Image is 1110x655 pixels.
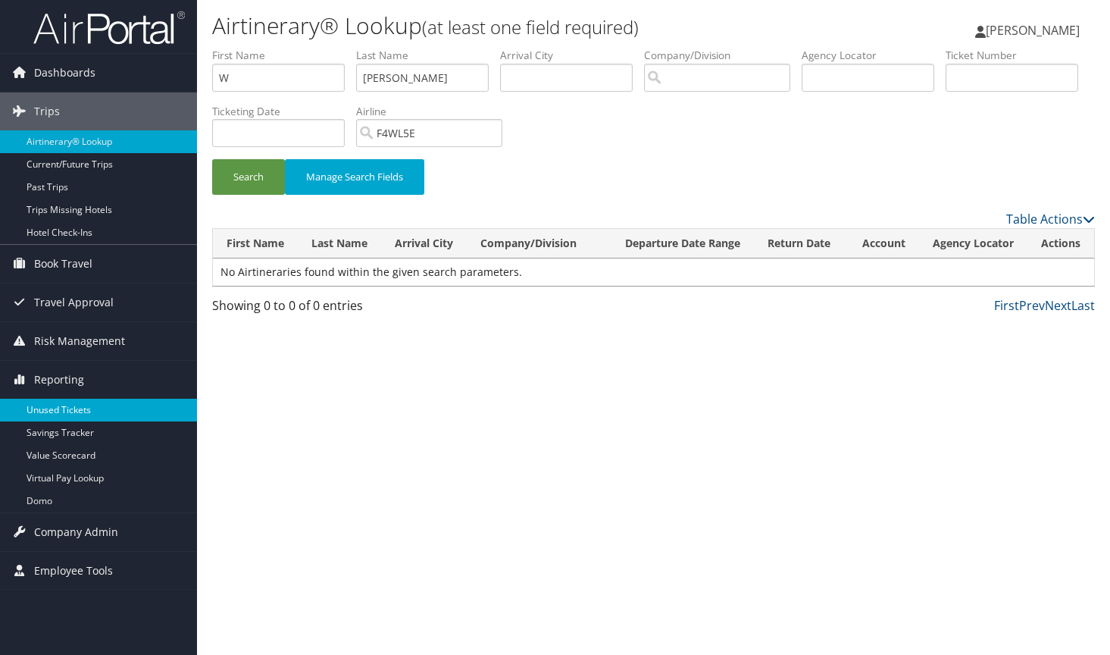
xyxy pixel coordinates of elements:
button: Search [212,159,285,195]
span: Reporting [34,361,84,399]
button: Manage Search Fields [285,159,424,195]
span: [PERSON_NAME] [986,22,1080,39]
a: Table Actions [1006,211,1095,227]
label: Airline [356,104,514,119]
th: Departure Date Range: activate to sort column ascending [611,229,754,259]
small: (at least one field required) [422,14,639,39]
label: Arrival City [500,48,644,63]
th: Actions [1027,229,1094,259]
th: Return Date: activate to sort column ascending [754,229,849,259]
label: Company/Division [644,48,802,63]
a: Prev [1019,297,1045,314]
td: No Airtineraries found within the given search parameters. [213,259,1094,286]
th: First Name: activate to sort column descending [213,229,298,259]
th: Company/Division [467,229,611,259]
span: Risk Management [34,322,125,360]
span: Company Admin [34,513,118,551]
th: Account: activate to sort column ascending [849,229,919,259]
img: airportal-logo.png [33,10,185,45]
a: Next [1045,297,1071,314]
label: Ticketing Date [212,104,356,119]
th: Last Name: activate to sort column ascending [298,229,381,259]
span: Book Travel [34,245,92,283]
label: Agency Locator [802,48,946,63]
a: [PERSON_NAME] [975,8,1095,53]
span: Employee Tools [34,552,113,590]
th: Agency Locator: activate to sort column ascending [919,229,1027,259]
label: Ticket Number [946,48,1090,63]
div: Showing 0 to 0 of 0 entries [212,296,416,322]
span: Travel Approval [34,284,114,321]
label: First Name [212,48,356,63]
span: Trips [34,92,60,130]
th: Arrival City: activate to sort column ascending [381,229,467,259]
h1: Airtinerary® Lookup [212,10,801,42]
a: Last [1071,297,1095,314]
a: First [994,297,1019,314]
span: Dashboards [34,54,95,92]
label: Last Name [356,48,500,63]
